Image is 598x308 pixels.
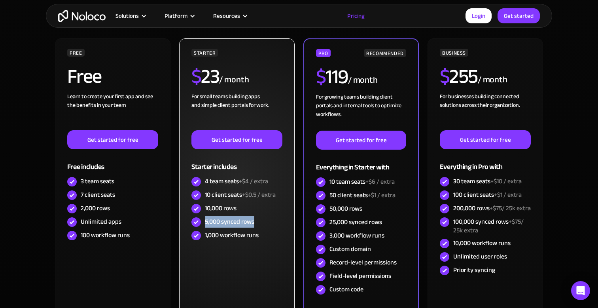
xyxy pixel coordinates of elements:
[453,252,507,261] div: Unlimited user roles
[364,49,406,57] div: RECOMMENDED
[203,11,256,21] div: Resources
[115,11,139,21] div: Solutions
[67,149,158,175] div: Free includes
[205,204,237,213] div: 10,000 rows
[219,74,249,86] div: / month
[478,74,507,86] div: / month
[329,245,371,253] div: Custom domain
[440,130,531,149] a: Get started for free
[205,177,268,186] div: 4 team seats
[165,11,187,21] div: Platform
[494,189,522,201] span: +$1 / extra
[453,216,524,236] span: +$75/ 25k extra
[329,204,362,213] div: 50,000 rows
[329,218,382,226] div: 25,000 synced rows
[453,239,511,247] div: 10,000 workflow runs
[316,58,326,95] span: $
[453,177,522,186] div: 30 team seats
[205,190,276,199] div: 10 client seats
[453,204,531,213] div: 200,000 rows
[67,67,102,86] h2: Free
[498,8,540,23] a: Get started
[81,177,114,186] div: 3 team seats
[329,285,363,294] div: Custom code
[81,231,130,240] div: 100 workflow runs
[205,231,259,240] div: 1,000 workflow runs
[571,281,590,300] div: Open Intercom Messenger
[58,10,106,22] a: home
[453,266,495,274] div: Priority syncing
[213,11,240,21] div: Resources
[329,191,396,200] div: 50 client seats
[316,67,348,87] h2: 119
[81,217,121,226] div: Unlimited apps
[191,92,282,130] div: For small teams building apps and simple client portals for work. ‍
[239,175,268,187] span: +$4 / extra
[490,202,531,214] span: +$75/ 25k extra
[348,74,378,87] div: / month
[337,11,375,21] a: Pricing
[440,67,478,86] h2: 255
[440,149,531,175] div: Everything in Pro with
[67,92,158,130] div: Learn to create your first app and see the benefits in your team ‍
[191,130,282,149] a: Get started for free
[329,272,391,280] div: Field-level permissions
[316,93,406,131] div: For growing teams building client portals and internal tools to optimize workflows.
[191,67,220,86] h2: 23
[329,258,397,267] div: Record-level permissions
[440,58,450,95] span: $
[67,130,158,149] a: Get started for free
[242,189,276,201] span: +$0.5 / extra
[316,131,406,150] a: Get started for free
[191,58,201,95] span: $
[453,190,522,199] div: 100 client seats
[368,189,396,201] span: +$1 / extra
[316,49,331,57] div: PRO
[365,176,395,188] span: +$6 / extra
[191,49,218,57] div: STARTER
[316,150,406,175] div: Everything in Starter with
[329,231,384,240] div: 3,000 workflow runs
[81,190,115,199] div: 7 client seats
[155,11,203,21] div: Platform
[81,204,110,213] div: 2,000 rows
[191,149,282,175] div: Starter includes
[440,92,531,130] div: For businesses building connected solutions across their organization. ‍
[453,217,531,235] div: 100,000 synced rows
[67,49,85,57] div: FREE
[466,8,492,23] a: Login
[440,49,468,57] div: BUSINESS
[106,11,155,21] div: Solutions
[329,177,395,186] div: 10 team seats
[490,175,522,187] span: +$10 / extra
[205,217,254,226] div: 5,000 synced rows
